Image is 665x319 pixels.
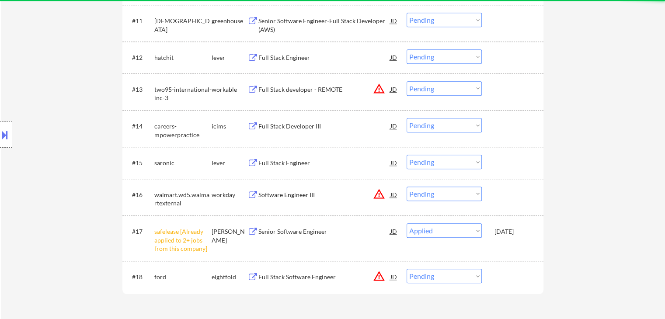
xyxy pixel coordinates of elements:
div: saronic [154,159,212,167]
div: ford [154,273,212,281]
div: icims [212,122,247,131]
div: workday [212,191,247,199]
button: warning_amber [373,83,385,95]
div: JD [390,81,398,97]
div: lever [212,53,247,62]
div: JD [390,187,398,202]
div: greenhouse [212,17,247,25]
button: warning_amber [373,188,385,200]
div: [PERSON_NAME] [212,227,247,244]
div: JD [390,13,398,28]
div: JD [390,155,398,170]
div: Senior Software Engineer [258,227,390,236]
div: JD [390,49,398,65]
div: Full Stack Engineer [258,159,390,167]
div: Full Stack Developer III [258,122,390,131]
div: JD [390,118,398,134]
div: workable [212,85,247,94]
div: [DATE] [494,227,533,236]
div: two95-international-inc-3 [154,85,212,102]
div: Software Engineer III [258,191,390,199]
div: careers-mpowerpractice [154,122,212,139]
div: JD [390,223,398,239]
div: eightfold [212,273,247,281]
div: JD [390,269,398,284]
button: warning_amber [373,270,385,282]
div: walmart.wd5.walmartexternal [154,191,212,208]
div: #11 [132,17,147,25]
div: safelease [Already applied to 2+ jobs from this company] [154,227,212,253]
div: #18 [132,273,147,281]
div: hatchit [154,53,212,62]
div: Full Stack developer - REMOTE [258,85,390,94]
div: lever [212,159,247,167]
div: #17 [132,227,147,236]
div: [DEMOGRAPHIC_DATA] [154,17,212,34]
div: Full Stack Engineer [258,53,390,62]
div: Full Stack Software Engineer [258,273,390,281]
div: Senior Software Engineer-Full Stack Developer (AWS) [258,17,390,34]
